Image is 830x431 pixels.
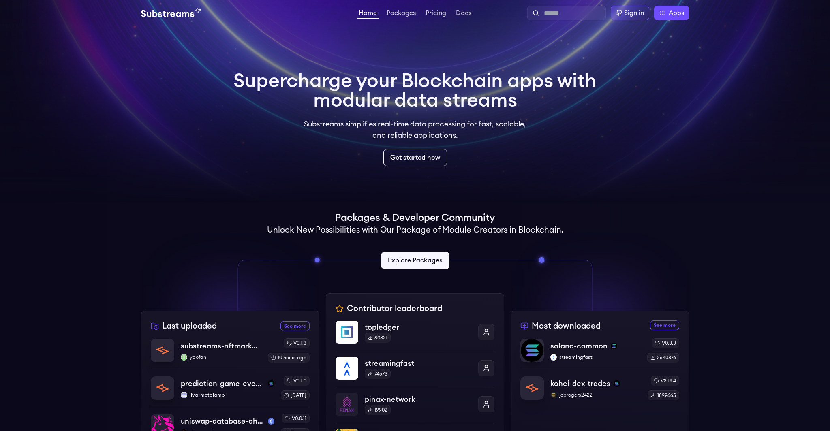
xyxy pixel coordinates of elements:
h1: Packages & Developer Community [335,211,495,224]
img: solana [614,380,620,387]
span: Apps [669,8,684,18]
a: topledgertopledger80321 [336,321,494,350]
a: prediction-game-eventsprediction-game-eventssolanailya-metalampilya-metalampv0.1.0[DATE] [151,369,310,407]
div: v2.19.4 [651,376,679,386]
img: solana [611,343,617,349]
div: v0.1.3 [284,338,310,348]
a: Pricing [424,10,448,18]
a: kohei-dex-tradeskohei-dex-tradessolanajobrogers2422jobrogers2422v2.19.41899665 [520,369,679,400]
p: prediction-game-events [181,378,265,389]
p: substreams-nftmarketplace [181,340,261,352]
h2: Unlock New Possibilities with Our Package of Module Creators in Blockchain. [267,224,563,236]
img: kohei-dex-trades [521,377,543,399]
a: Home [357,10,379,19]
img: yaofan [181,354,187,361]
img: substreams-nftmarketplace [151,339,174,362]
div: Sign in [624,8,644,18]
img: streamingfast [336,357,358,380]
a: substreams-nftmarketplacesubstreams-nftmarketplaceyaofanyaofanv0.1.310 hours ago [151,338,310,369]
div: 19902 [365,405,391,415]
p: solana-common [550,340,608,352]
div: v0.1.0 [284,376,310,386]
img: pinax-network [336,393,358,416]
div: 10 hours ago [268,353,310,363]
img: solana [268,380,274,387]
img: jobrogers2422 [550,392,557,398]
p: jobrogers2422 [550,392,641,398]
a: Packages [385,10,417,18]
div: v0.3.3 [652,338,679,348]
a: See more recently uploaded packages [280,321,310,331]
img: prediction-game-events [151,377,174,399]
p: streamingfast [550,354,641,361]
p: pinax-network [365,394,472,405]
p: streamingfast [365,358,472,369]
img: sepolia [268,418,274,425]
img: solana-common [521,339,543,362]
div: 80321 [365,333,391,343]
p: ilya-metalamp [181,392,274,398]
div: v0.0.11 [282,414,310,423]
a: Get started now [383,149,447,166]
p: uniswap-database-changes-sepolia [181,416,265,427]
img: ilya-metalamp [181,392,187,398]
p: topledger [365,322,472,333]
a: Sign in [611,6,649,20]
div: 1899665 [648,390,679,400]
h1: Supercharge your Blockchain apps with modular data streams [233,71,597,110]
div: 74673 [365,369,391,379]
p: yaofan [181,354,261,361]
img: streamingfast [550,354,557,361]
div: 2640876 [647,353,679,363]
p: Substreams simplifies real-time data processing for fast, scalable, and reliable applications. [298,118,532,141]
p: kohei-dex-trades [550,378,610,389]
a: solana-commonsolana-commonsolanastreamingfaststreamingfastv0.3.32640876 [520,338,679,369]
a: pinax-networkpinax-network19902 [336,386,494,422]
img: Substream's logo [141,8,201,18]
div: [DATE] [281,390,310,400]
img: topledger [336,321,358,344]
a: Explore Packages [381,252,449,269]
a: Docs [454,10,473,18]
a: See more most downloaded packages [650,320,679,330]
a: streamingfaststreamingfast74673 [336,350,494,386]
